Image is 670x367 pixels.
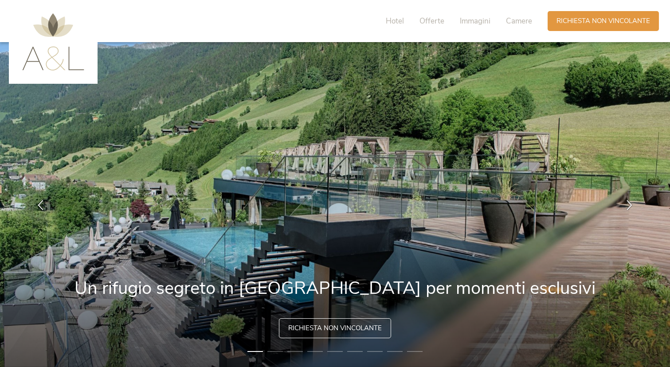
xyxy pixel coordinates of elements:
[460,16,490,26] span: Immagini
[419,16,444,26] span: Offerte
[386,16,404,26] span: Hotel
[22,13,84,70] img: AMONTI & LUNARIS Wellnessresort
[556,16,650,26] span: Richiesta non vincolante
[288,324,382,333] span: Richiesta non vincolante
[506,16,532,26] span: Camere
